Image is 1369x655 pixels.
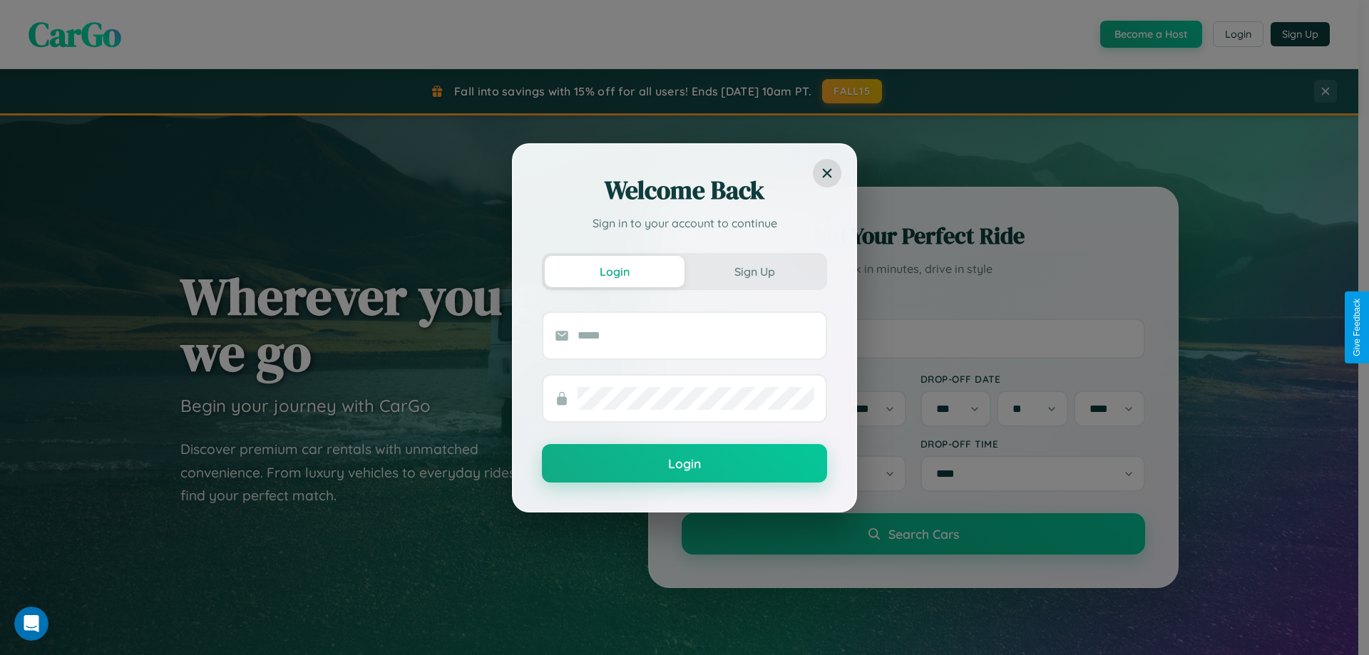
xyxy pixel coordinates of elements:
[545,256,684,287] button: Login
[542,215,827,232] p: Sign in to your account to continue
[542,444,827,483] button: Login
[14,607,48,641] iframe: Intercom live chat
[1352,299,1362,356] div: Give Feedback
[684,256,824,287] button: Sign Up
[542,173,827,207] h2: Welcome Back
